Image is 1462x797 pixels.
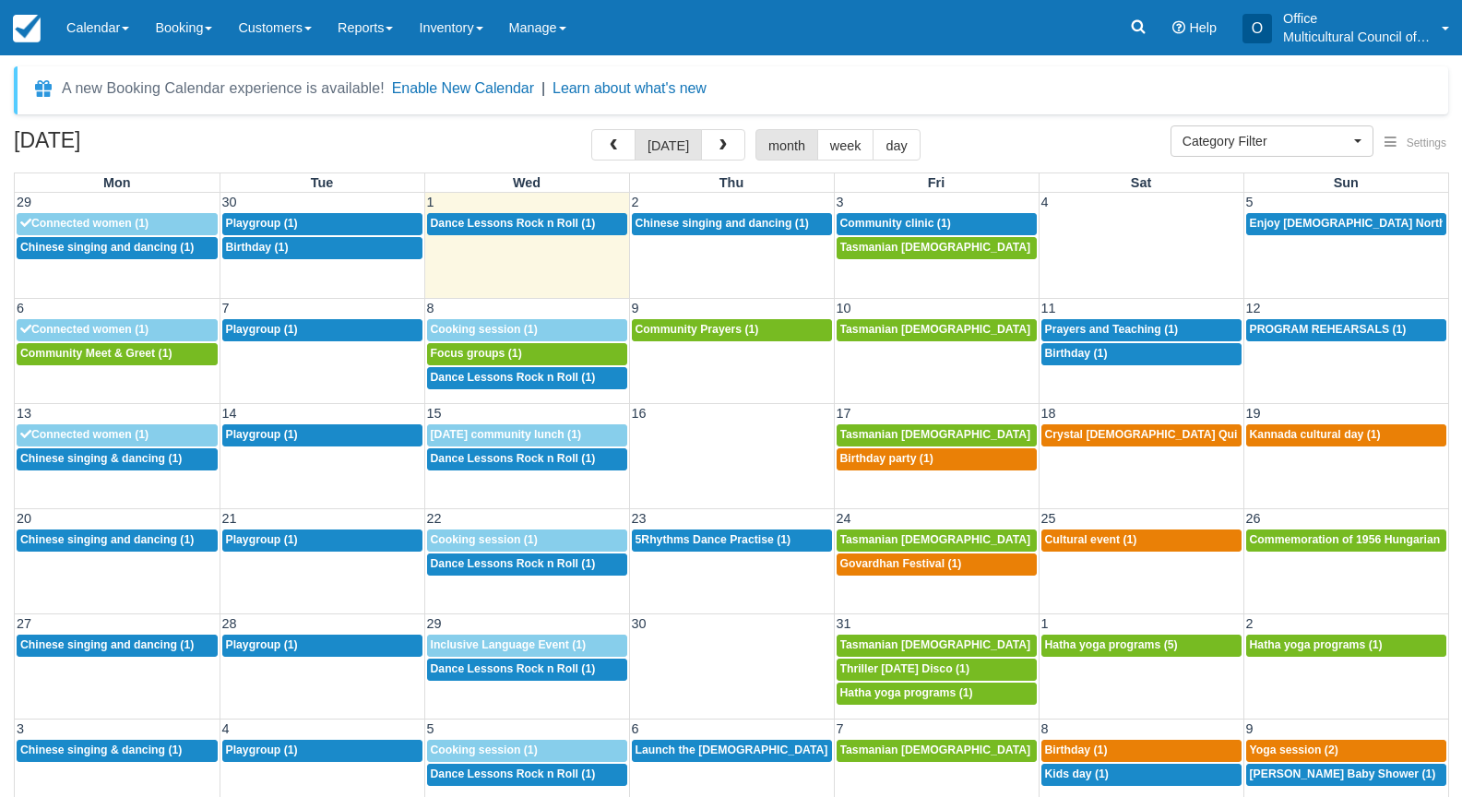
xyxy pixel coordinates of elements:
[220,616,239,631] span: 28
[14,129,247,163] h2: [DATE]
[431,743,538,756] span: Cooking session (1)
[222,740,422,762] a: Playgroup (1)
[1244,406,1263,421] span: 19
[1040,721,1051,736] span: 8
[220,301,232,315] span: 7
[425,406,444,421] span: 15
[837,424,1037,446] a: Tasmanian [DEMOGRAPHIC_DATA] Association -Weekly Praying (1)
[431,371,596,384] span: Dance Lessons Rock n Roll (1)
[431,533,538,546] span: Cooking session (1)
[425,616,444,631] span: 29
[15,406,33,421] span: 13
[431,323,538,336] span: Cooking session (1)
[837,659,1037,681] a: Thriller [DATE] Disco (1)
[17,424,218,446] a: Connected women (1)
[840,241,1205,254] span: Tasmanian [DEMOGRAPHIC_DATA] Association -Weekly Praying (1)
[103,175,131,190] span: Mon
[1246,213,1447,235] a: Enjoy [DEMOGRAPHIC_DATA] North service (3)
[1250,323,1407,336] span: PROGRAM REHEARSALS (1)
[1250,638,1383,651] span: Hatha yoga programs (1)
[311,175,334,190] span: Tue
[635,129,702,161] button: [DATE]
[1040,195,1051,209] span: 4
[220,721,232,736] span: 4
[513,175,541,190] span: Wed
[1040,406,1058,421] span: 18
[837,740,1037,762] a: Tasmanian [DEMOGRAPHIC_DATA] Association -Weekly Praying (1)
[840,557,962,570] span: Govardhan Festival (1)
[1040,301,1058,315] span: 11
[431,217,596,230] span: Dance Lessons Rock n Roll (1)
[226,533,298,546] span: Playgroup (1)
[1041,319,1242,341] a: Prayers and Teaching (1)
[1171,125,1373,157] button: Category Filter
[392,79,534,98] button: Enable New Calendar
[20,347,172,360] span: Community Meet & Greet (1)
[222,213,422,235] a: Playgroup (1)
[1041,740,1242,762] a: Birthday (1)
[226,323,298,336] span: Playgroup (1)
[220,511,239,526] span: 21
[20,428,149,441] span: Connected women (1)
[1040,616,1051,631] span: 1
[425,721,436,736] span: 5
[1334,175,1359,190] span: Sun
[1242,14,1272,43] div: O
[427,553,627,576] a: Dance Lessons Rock n Roll (1)
[636,743,996,756] span: Launch the [DEMOGRAPHIC_DATA] Register Tasmania Chapter. (2)
[15,721,26,736] span: 3
[17,213,218,235] a: Connected women (1)
[1246,319,1447,341] a: PROGRAM REHEARSALS (1)
[837,529,1037,552] a: Tasmanian [DEMOGRAPHIC_DATA] Association -Weekly Praying (1)
[427,367,627,389] a: Dance Lessons Rock n Roll (1)
[873,129,920,161] button: day
[425,301,436,315] span: 8
[427,319,627,341] a: Cooking session (1)
[220,195,239,209] span: 30
[835,616,853,631] span: 31
[632,529,832,552] a: 5Rhythms Dance Practise (1)
[20,217,149,230] span: Connected women (1)
[1172,21,1185,34] i: Help
[427,343,627,365] a: Focus groups (1)
[222,319,422,341] a: Playgroup (1)
[1246,740,1447,762] a: Yoga session (2)
[20,743,182,756] span: Chinese singing & dancing (1)
[835,406,853,421] span: 17
[817,129,874,161] button: week
[553,80,707,96] a: Learn about what's new
[1250,743,1338,756] span: Yoga session (2)
[17,740,218,762] a: Chinese singing & dancing (1)
[1244,511,1263,526] span: 26
[837,213,1037,235] a: Community clinic (1)
[835,195,846,209] span: 3
[1131,175,1151,190] span: Sat
[62,77,385,100] div: A new Booking Calendar experience is available!
[1373,130,1457,157] button: Settings
[20,638,194,651] span: Chinese singing and dancing (1)
[425,511,444,526] span: 22
[837,635,1037,657] a: Tasmanian [DEMOGRAPHIC_DATA] Association -Weekly Praying (1)
[20,241,194,254] span: Chinese singing and dancing (1)
[1407,137,1446,149] span: Settings
[636,217,809,230] span: Chinese singing and dancing (1)
[1041,635,1242,657] a: Hatha yoga programs (5)
[837,683,1037,705] a: Hatha yoga programs (1)
[17,635,218,657] a: Chinese singing and dancing (1)
[835,721,846,736] span: 7
[220,406,239,421] span: 14
[425,195,436,209] span: 1
[840,638,1205,651] span: Tasmanian [DEMOGRAPHIC_DATA] Association -Weekly Praying (1)
[17,448,218,470] a: Chinese singing & dancing (1)
[719,175,743,190] span: Thu
[1041,343,1242,365] a: Birthday (1)
[636,323,759,336] span: Community Prayers (1)
[632,213,832,235] a: Chinese singing and dancing (1)
[427,740,627,762] a: Cooking session (1)
[835,511,853,526] span: 24
[226,638,298,651] span: Playgroup (1)
[222,424,422,446] a: Playgroup (1)
[226,217,298,230] span: Playgroup (1)
[1244,721,1255,736] span: 9
[431,662,596,675] span: Dance Lessons Rock n Roll (1)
